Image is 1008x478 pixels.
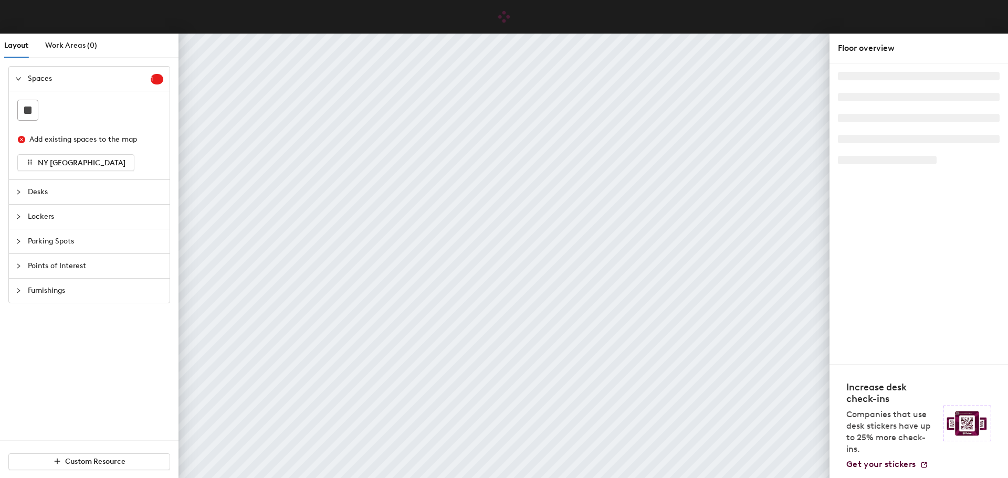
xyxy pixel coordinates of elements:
[18,136,25,143] span: close-circle
[15,238,22,245] span: collapsed
[17,154,134,171] button: NY [GEOGRAPHIC_DATA]
[28,205,163,229] span: Lockers
[943,406,991,441] img: Sticker logo
[15,214,22,220] span: collapsed
[28,254,163,278] span: Points of Interest
[846,409,937,455] p: Companies that use desk stickers have up to 25% more check-ins.
[38,158,125,167] span: NY [GEOGRAPHIC_DATA]
[15,263,22,269] span: collapsed
[4,41,28,50] span: Layout
[8,453,170,470] button: Custom Resource
[15,288,22,294] span: collapsed
[846,459,916,469] span: Get your stickers
[28,180,163,204] span: Desks
[28,67,151,91] span: Spaces
[29,134,154,145] div: Add existing spaces to the map
[45,41,97,50] span: Work Areas (0)
[65,457,125,466] span: Custom Resource
[151,76,163,83] span: 1
[28,229,163,253] span: Parking Spots
[15,76,22,82] span: expanded
[28,279,163,303] span: Furnishings
[151,74,163,84] sup: 1
[15,189,22,195] span: collapsed
[846,381,937,405] h4: Increase desk check-ins
[846,459,928,470] a: Get your stickers
[838,42,1000,55] div: Floor overview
